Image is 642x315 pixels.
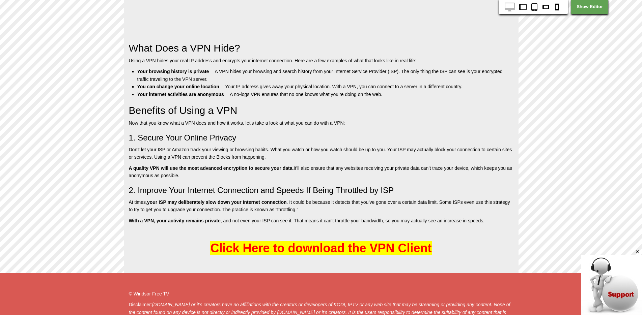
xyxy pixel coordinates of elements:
img: icon-phoneside.png [541,3,551,11]
p: , and not even your ISP can see it. That means it can’t throttle your bandwidth, so you may actua... [129,217,513,224]
strong: A quality VPN will use the most advanced encryption to secure your data. [129,165,294,171]
img: icon-tablet.png [529,3,539,11]
strong: You can change your online location [137,84,219,89]
h3: 2. Improve Your Internet Connection and Speeds If Being Throttled by ISP [129,186,513,195]
p: Now that you know what a VPN does and how it works, let’s take a look at what you can do with a VPN: [129,119,513,127]
img: icon-tabletside.png [518,3,528,11]
li: — A VPN hides your browsing and search history from your Internet Service Provider (ISP). The onl... [137,68,513,83]
li: — A no-logs VPN ensures that no one knows what you’re doing on the web. [137,91,513,98]
p: Don't let your ISP or Amazon track your viewing or browsing habits. What you watch or how you wat... [129,146,513,161]
strong: Your internet activities are anonymous [137,92,224,97]
p: At times, . It could be because it detects that you’ve gone over a certain data limit. Some ISPs ... [129,198,513,214]
a: Click Here to download the VPN Client [210,248,431,253]
img: icon-desktop.png [505,3,515,11]
h2: Benefits of Using a VPN [129,105,513,116]
iframe: chat widget [581,249,642,315]
p: It’ll also ensure that any websites receiving your private data can’t trace your device, which ke... [129,164,513,180]
img: icon-phone.png [552,3,562,11]
p: Using a VPN hides your real IP address and encrypts your internet connection. Here are a few exam... [129,57,513,64]
strong: With a VPN, your activity remains private [129,218,221,223]
li: — Your IP address gives away your physical location. With a VPN, you can connect to a server in a... [137,83,513,90]
h3: 1. Secure Your Online Privacy [129,133,513,142]
strong: Your browsing history is private [137,69,209,74]
strong: your ISP may deliberately slow down your Internet connection [147,199,287,205]
h2: What Does a VPN Hide? [129,42,513,54]
p: © Windsor Free TV [129,290,513,297]
span: Click Here to download the VPN Client [210,241,431,255]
